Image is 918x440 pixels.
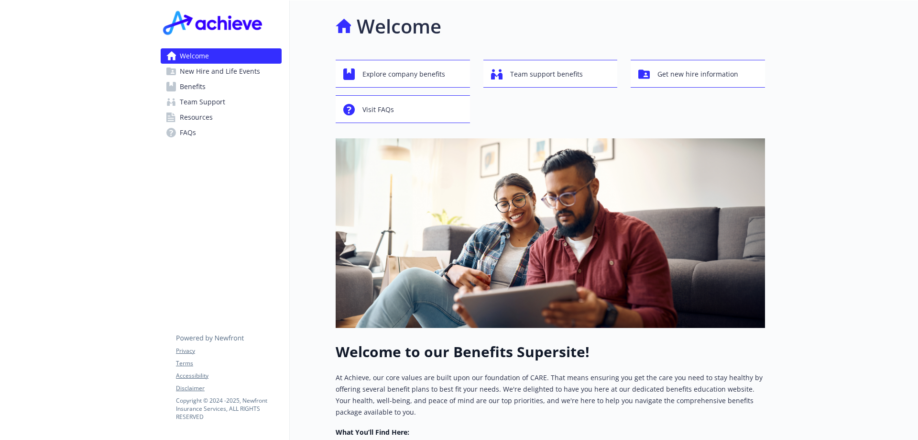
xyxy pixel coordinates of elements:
a: Resources [161,110,282,125]
p: At Achieve, our core values are built upon our foundation of CARE. That means ensuring you get th... [336,372,765,418]
strong: What You’ll Find Here: [336,428,409,437]
h1: Welcome to our Benefits Supersite! [336,343,765,361]
span: New Hire and Life Events [180,64,260,79]
a: FAQs [161,125,282,140]
span: Visit FAQs [362,101,394,119]
span: Team support benefits [510,65,583,83]
a: New Hire and Life Events [161,64,282,79]
button: Explore company benefits [336,60,470,88]
span: FAQs [180,125,196,140]
button: Visit FAQs [336,95,470,123]
span: Benefits [180,79,206,94]
button: Team support benefits [483,60,618,88]
a: Accessibility [176,372,281,380]
h1: Welcome [357,12,441,41]
p: Copyright © 2024 - 2025 , Newfront Insurance Services, ALL RIGHTS RESERVED [176,396,281,421]
a: Team Support [161,94,282,110]
span: Resources [180,110,213,125]
a: Disclaimer [176,384,281,393]
span: Get new hire information [657,65,738,83]
span: Explore company benefits [362,65,445,83]
a: Benefits [161,79,282,94]
a: Privacy [176,347,281,355]
button: Get new hire information [631,60,765,88]
a: Welcome [161,48,282,64]
span: Team Support [180,94,225,110]
span: Welcome [180,48,209,64]
a: Terms [176,359,281,368]
img: overview page banner [336,138,765,328]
